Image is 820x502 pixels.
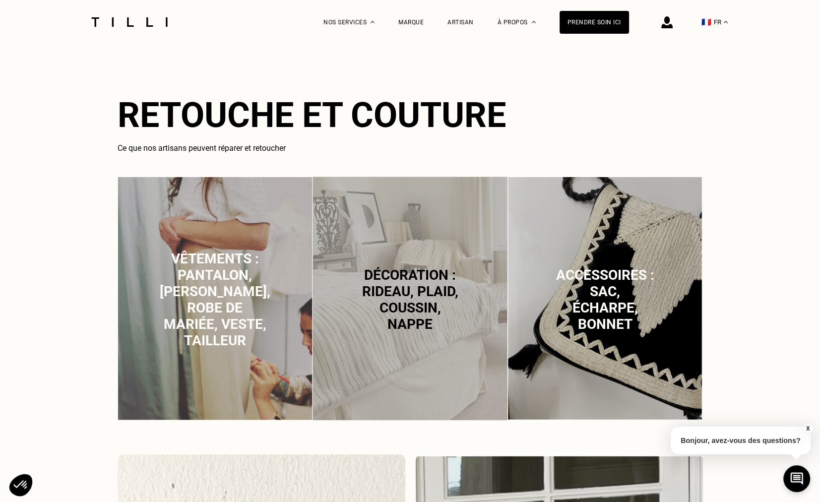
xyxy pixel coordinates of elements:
h2: Retouche et couture [118,95,703,135]
img: Accessoires : sac, écharpe, bonnet [507,177,702,420]
img: Menu déroulant à propos [532,21,536,23]
h3: Ce que nos artisans peuvent réparer et retoucher [118,143,703,153]
a: Prendre soin ici [560,11,629,34]
a: Marque [398,19,424,26]
img: icône connexion [661,16,673,28]
span: 🇫🇷 [701,17,711,27]
img: menu déroulant [724,21,728,23]
span: Décoration : rideau, plaid, coussin, nappe [362,267,458,332]
img: Vêtements : pantalon, jean, robe de mariée, veste, tailleur [118,177,313,420]
a: Artisan [447,19,474,26]
img: Logo du service de couturière Tilli [88,17,171,27]
span: Accessoires : sac, écharpe, bonnet [556,267,654,332]
p: Bonjour, avez-vous des questions? [671,427,811,454]
span: Vêtements : pantalon, [PERSON_NAME], robe de mariée, veste, tailleur [160,251,270,349]
img: Menu déroulant [371,21,375,23]
button: X [803,423,813,434]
